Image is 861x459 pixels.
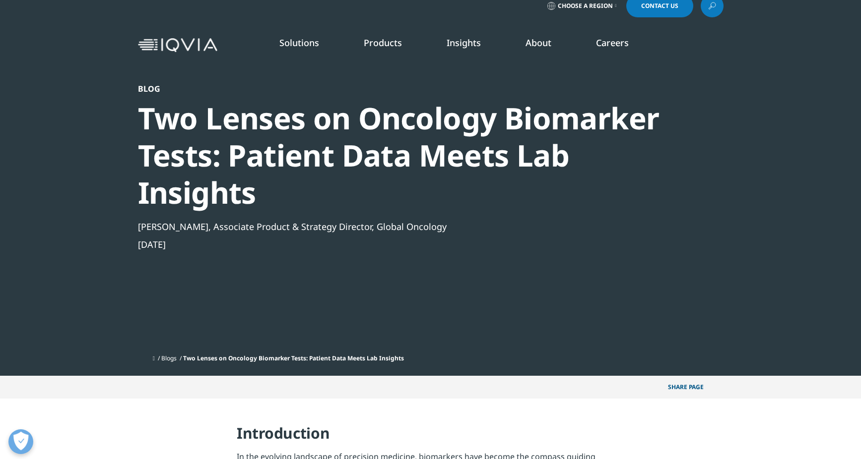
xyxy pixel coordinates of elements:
img: IQVIA Healthcare Information Technology and Pharma Clinical Research Company [138,38,217,53]
button: Share PAGEShare PAGE [661,376,724,399]
span: Contact Us [641,3,678,9]
p: Share PAGE [661,376,724,399]
span: Choose a Region [558,2,613,10]
h4: Introduction [237,423,624,451]
a: Careers [596,37,629,49]
div: [PERSON_NAME], Associate Product & Strategy Director, Global Oncology [138,221,670,232]
div: [DATE] [138,238,670,250]
nav: Primary [221,22,724,68]
a: Blogs [161,354,177,362]
div: Blog [138,84,670,94]
a: About [526,37,551,49]
a: Insights [447,37,481,49]
a: Products [364,37,402,49]
span: Two Lenses on Oncology Biomarker Tests: Patient Data Meets Lab Insights [183,354,404,362]
div: Two Lenses on Oncology Biomarker Tests: Patient Data Meets Lab Insights [138,100,670,211]
a: Solutions [279,37,319,49]
button: Open Preferences [8,429,33,454]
